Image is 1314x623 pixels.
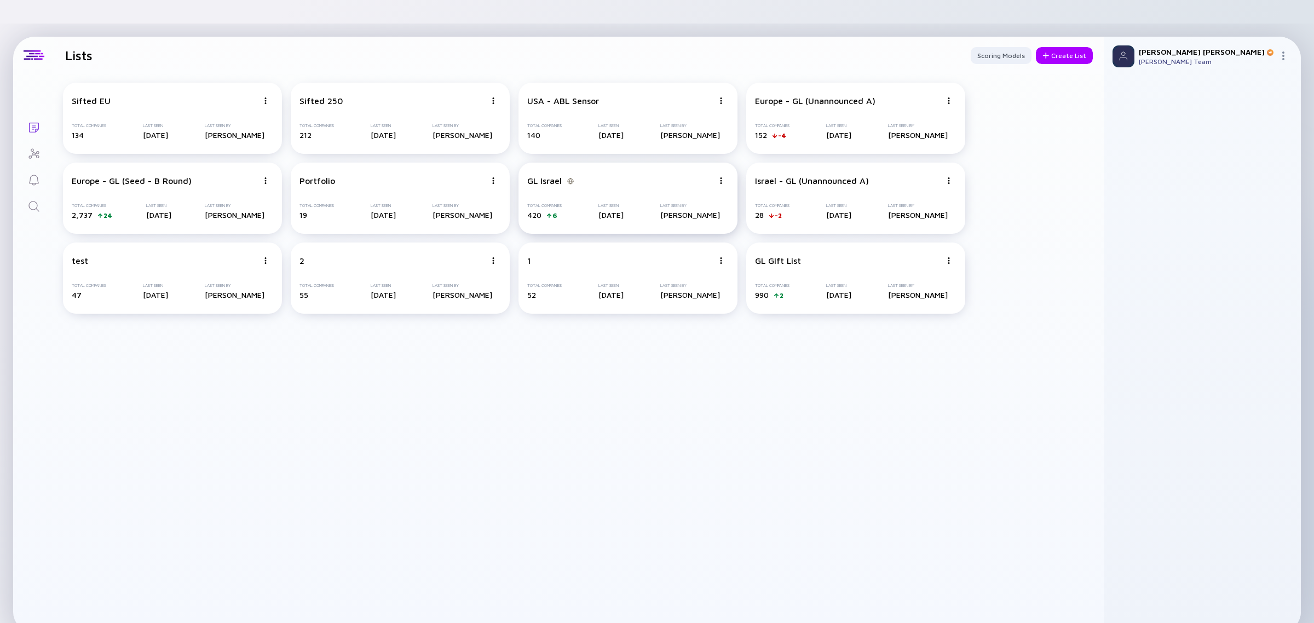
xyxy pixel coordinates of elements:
[888,130,948,140] div: [PERSON_NAME]
[205,203,264,208] div: Last Seen By
[72,96,111,106] div: Sifted EU
[755,210,764,220] span: 28
[299,290,308,299] span: 55
[146,210,171,220] div: [DATE]
[527,96,599,106] div: USA - ABL Sensor
[826,290,851,299] div: [DATE]
[1139,47,1275,56] div: [PERSON_NAME] [PERSON_NAME]
[371,290,396,299] div: [DATE]
[13,166,54,192] a: Reminders
[598,283,624,288] div: Last Seen
[1279,51,1288,60] img: Menu
[527,210,541,220] span: 420
[72,210,93,220] span: 2,737
[718,177,724,184] img: Menu
[72,123,106,128] div: Total Companies
[527,283,562,288] div: Total Companies
[755,176,869,186] div: Israel - GL (Unannounced A)
[1036,47,1093,64] button: Create List
[433,210,492,220] div: [PERSON_NAME]
[1113,45,1134,67] img: Profile Picture
[143,283,168,288] div: Last Seen
[65,48,93,63] h1: Lists
[371,210,396,220] div: [DATE]
[72,203,112,208] div: Total Companies
[299,256,304,266] div: 2
[143,130,168,140] div: [DATE]
[527,256,531,266] div: 1
[826,283,851,288] div: Last Seen
[262,257,269,264] img: Menu
[371,203,396,208] div: Last Seen
[299,203,334,208] div: Total Companies
[755,256,801,266] div: GL GIft List
[205,290,264,299] div: [PERSON_NAME]
[299,176,335,186] div: Portfolio
[826,123,851,128] div: Last Seen
[660,290,720,299] div: [PERSON_NAME]
[433,283,492,288] div: Last Seen By
[299,283,334,288] div: Total Companies
[490,177,497,184] img: Menu
[755,123,789,128] div: Total Companies
[143,123,168,128] div: Last Seen
[888,210,948,220] div: [PERSON_NAME]
[13,113,54,140] a: Lists
[755,290,769,299] span: 990
[598,290,624,299] div: [DATE]
[946,97,952,104] img: Menu
[718,257,724,264] img: Menu
[971,47,1031,64] button: Scoring Models
[72,130,84,140] span: 134
[888,203,948,208] div: Last Seen By
[72,283,106,288] div: Total Companies
[433,290,492,299] div: [PERSON_NAME]
[371,123,396,128] div: Last Seen
[433,123,492,128] div: Last Seen By
[527,130,540,140] span: 140
[946,177,952,184] img: Menu
[826,203,851,208] div: Last Seen
[262,97,269,104] img: Menu
[1139,57,1275,66] div: [PERSON_NAME] Team
[299,96,343,106] div: Sifted 250
[660,130,720,140] div: [PERSON_NAME]
[780,291,783,299] div: 2
[13,140,54,166] a: Investor Map
[598,203,624,208] div: Last Seen
[371,130,396,140] div: [DATE]
[527,176,562,186] div: GL Israel
[299,130,312,140] span: 212
[262,177,269,184] img: Menu
[490,257,497,264] img: Menu
[660,203,720,208] div: Last Seen By
[660,210,720,220] div: [PERSON_NAME]
[103,211,112,220] div: 24
[72,256,88,266] div: test
[946,257,952,264] img: Menu
[888,290,948,299] div: [PERSON_NAME]
[888,123,948,128] div: Last Seen By
[755,283,789,288] div: Total Companies
[490,97,497,104] img: Menu
[433,130,492,140] div: [PERSON_NAME]
[13,192,54,218] a: Search
[826,210,851,220] div: [DATE]
[205,283,264,288] div: Last Seen By
[660,283,720,288] div: Last Seen By
[205,123,264,128] div: Last Seen By
[598,210,624,220] div: [DATE]
[527,203,562,208] div: Total Companies
[552,211,557,220] div: 6
[755,96,875,106] div: Europe - GL (Unannounced A)
[205,210,264,220] div: [PERSON_NAME]
[527,123,562,128] div: Total Companies
[72,290,82,299] span: 47
[755,203,789,208] div: Total Companies
[598,130,624,140] div: [DATE]
[143,290,168,299] div: [DATE]
[778,131,786,140] div: -4
[205,130,264,140] div: [PERSON_NAME]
